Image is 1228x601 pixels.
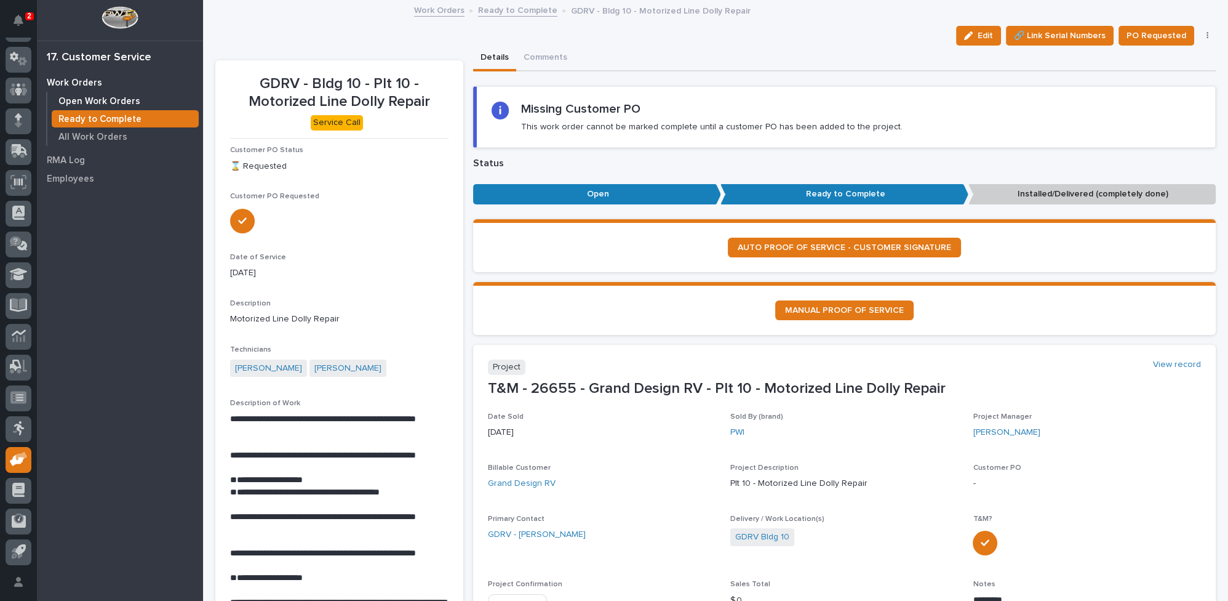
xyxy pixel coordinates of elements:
span: Date Sold [488,413,524,421]
p: Open [473,184,721,204]
a: Ready to Complete [47,110,203,127]
a: Work Orders [414,2,464,17]
span: Project Description [730,464,799,472]
p: Motorized Line Dolly Repair [230,313,449,326]
p: Ready to Complete [720,184,968,204]
a: MANUAL PROOF OF SERVICE [775,300,914,320]
p: [DATE] [230,267,449,280]
span: Edit [978,30,993,41]
div: 17. Customer Service [47,51,151,65]
span: Delivery / Work Location(s) [730,515,824,523]
span: Sales Total [730,581,770,588]
button: Notifications [6,7,31,33]
span: Customer PO [973,464,1021,472]
a: Ready to Complete [478,2,557,17]
p: [DATE] [488,426,716,439]
p: Employees [47,174,94,185]
span: AUTO PROOF OF SERVICE - CUSTOMER SIGNATURE [738,243,951,252]
span: 🔗 Link Serial Numbers [1014,28,1106,43]
a: Grand Design RV [488,477,556,490]
span: Project Manager [973,413,1031,421]
a: RMA Log [37,151,203,169]
span: Primary Contact [488,515,544,523]
button: Edit [956,26,1001,46]
p: Work Orders [47,78,102,89]
img: Workspace Logo [102,6,138,29]
p: Project [488,360,525,375]
span: Sold By (brand) [730,413,783,421]
a: AUTO PROOF OF SERVICE - CUSTOMER SIGNATURE [728,238,961,257]
p: Plt 10 - Motorized Line Dolly Repair [730,477,958,490]
a: [PERSON_NAME] [235,362,302,375]
span: PO Requested [1126,28,1186,43]
button: PO Requested [1118,26,1194,46]
a: View record [1153,360,1201,370]
p: GDRV - Bldg 10 - Plt 10 - Motorized Line Dolly Repair [230,75,449,111]
a: Work Orders [37,73,203,92]
div: Service Call [311,115,363,131]
p: Open Work Orders [58,96,140,107]
a: All Work Orders [47,128,203,145]
a: [PERSON_NAME] [973,426,1040,439]
span: Notes [973,581,995,588]
p: T&M - 26655 - Grand Design RV - Plt 10 - Motorized Line Dolly Repair [488,380,1202,398]
p: Installed/Delivered (completely done) [968,184,1216,204]
button: Comments [516,46,575,71]
span: Customer PO Requested [230,193,319,200]
a: GDRV - [PERSON_NAME] [488,528,586,541]
span: Date of Service [230,254,286,261]
p: RMA Log [47,155,85,166]
p: 2 [27,12,31,20]
button: 🔗 Link Serial Numbers [1006,26,1114,46]
a: Open Work Orders [47,92,203,110]
span: Customer PO Status [230,147,303,154]
a: GDRV Bldg 10 [735,531,789,544]
p: This work order cannot be marked complete until a customer PO has been added to the project. [521,121,903,132]
p: Status [473,158,1216,169]
p: ⌛ Requested [230,160,449,173]
span: Description [230,300,271,307]
div: Notifications2 [15,15,31,34]
h2: Missing Customer PO [521,102,640,116]
span: Project Confirmation [488,581,562,588]
p: GDRV - Bldg 10 - Motorized Line Dolly Repair [571,3,751,17]
span: Technicians [230,346,271,353]
p: - [973,477,1200,490]
a: Employees [37,169,203,188]
a: [PERSON_NAME] [314,362,381,375]
span: MANUAL PROOF OF SERVICE [785,306,904,315]
button: Details [473,46,516,71]
a: PWI [730,426,744,439]
p: All Work Orders [58,132,127,143]
span: T&M? [973,515,992,523]
span: Billable Customer [488,464,551,472]
span: Description of Work [230,400,300,407]
p: Ready to Complete [58,114,142,125]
